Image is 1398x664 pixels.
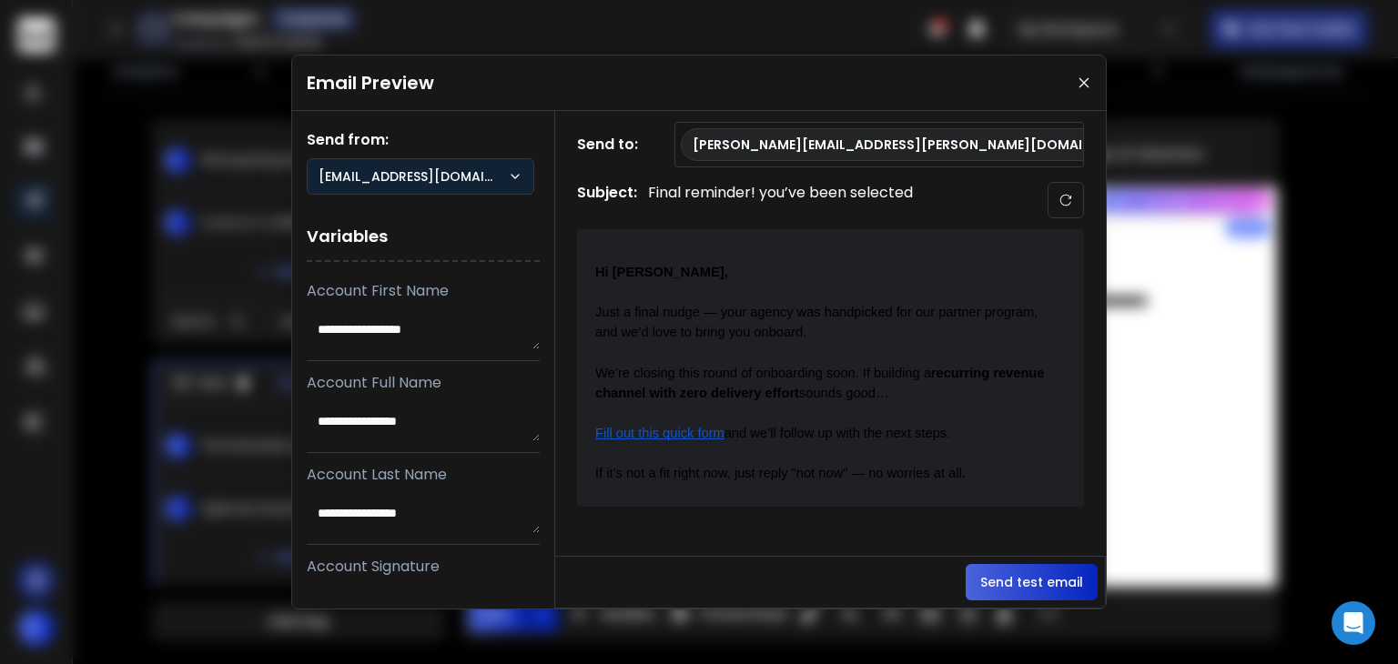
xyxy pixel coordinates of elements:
p: [PERSON_NAME][EMAIL_ADDRESS][PERSON_NAME][DOMAIN_NAME] [693,136,1143,154]
p: Account Full Name [307,372,540,394]
span: Fill out this quick form [595,426,724,440]
span: sounds good… [799,386,889,400]
span: and we’ll follow up with the next steps. [724,426,950,440]
p: Account Last Name [307,464,540,486]
span: recurring revenue channel with zero delivery effort [595,366,1048,400]
h1: Variables [307,213,540,262]
span: Just a final nudge — your agency was handpicked for our partner program, and we’d love to bring y... [595,305,1041,339]
h1: Subject: [577,182,637,218]
button: Send test email [966,564,1098,600]
p: Account Signature [307,556,540,578]
p: [EMAIL_ADDRESS][DOMAIN_NAME] [319,167,508,186]
p: Final reminder! you’ve been selected [648,182,913,218]
div: Open Intercom Messenger [1332,601,1375,645]
span: Hi [PERSON_NAME], [595,265,728,279]
h1: Send from: [307,129,540,151]
p: Account First Name [307,280,540,302]
a: Fill out this quick form [595,422,724,443]
h1: Email Preview [307,70,434,96]
h1: Send to: [577,134,650,156]
span: If it’s not a fit right now, just reply "not now" — no worries at all. [595,466,966,480]
span: We’re closing this round of onboarding soon. If building a [595,366,931,380]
